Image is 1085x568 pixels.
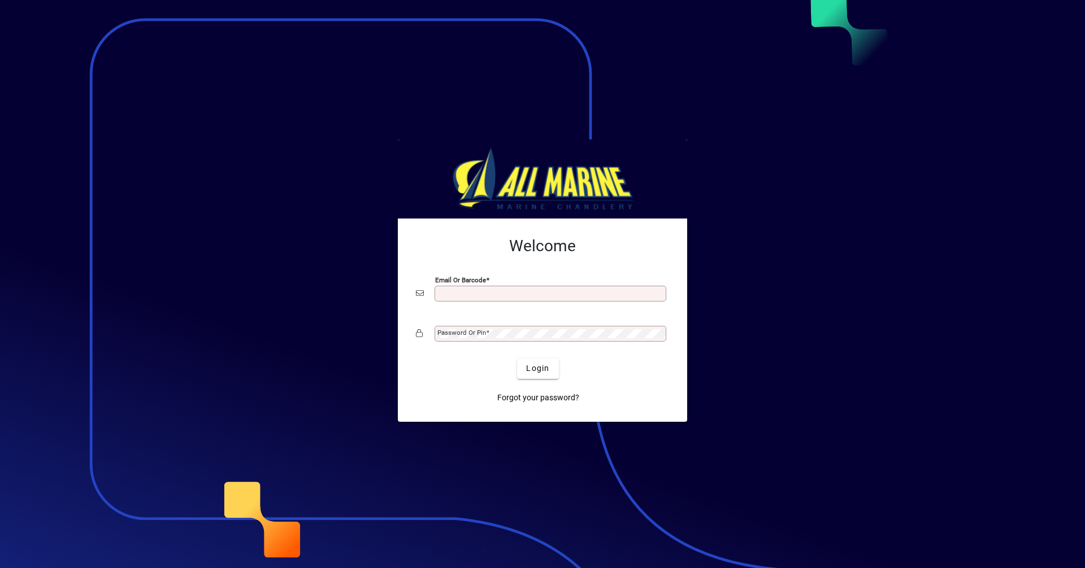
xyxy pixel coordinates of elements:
[517,359,558,379] button: Login
[493,388,584,408] a: Forgot your password?
[435,276,486,283] mat-label: Email or Barcode
[526,362,549,374] span: Login
[497,392,579,404] span: Forgot your password?
[437,329,486,337] mat-label: Password or Pin
[416,237,669,256] h2: Welcome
